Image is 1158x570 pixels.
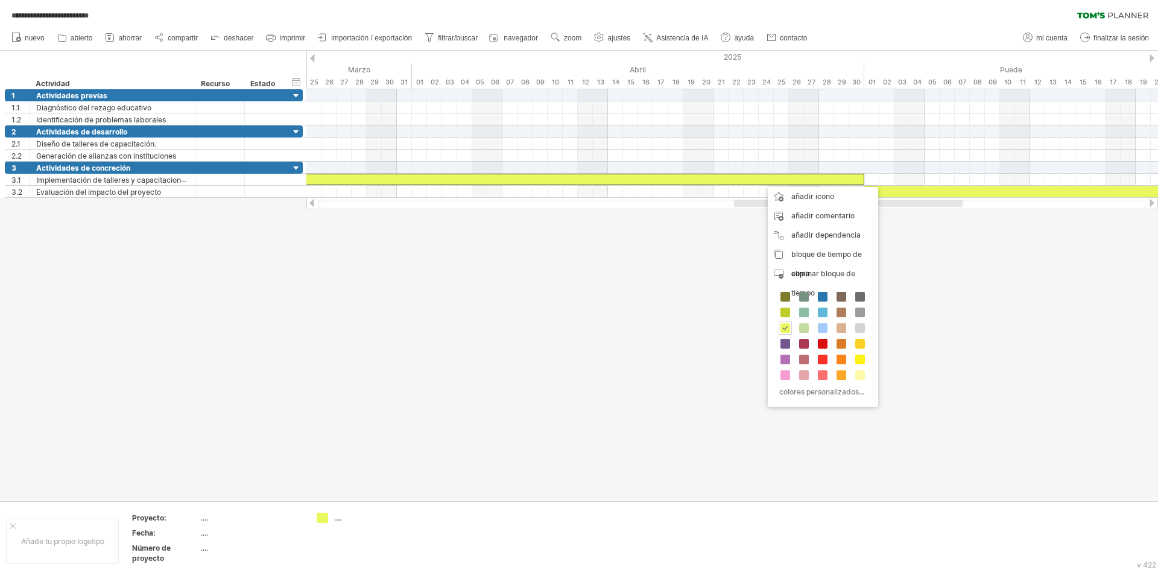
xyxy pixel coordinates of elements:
font: Proyecto: [132,513,166,522]
font: imprimir [279,34,305,42]
a: zoom [548,30,585,46]
font: 27 [808,78,815,86]
font: zoom [564,34,581,42]
font: 13 [1049,78,1057,86]
a: importación / exportación [315,30,416,46]
div: Miércoles, 7 de mayo de 2025 [955,76,970,89]
div: Jueves, 10 de abril de 2025 [548,76,563,89]
font: Diagnóstico del rezago educativo [36,103,151,112]
font: mi cuenta [1036,34,1068,42]
font: 1.2 [11,115,21,124]
div: Viernes, 18 de abril de 2025 [668,76,683,89]
a: imprimir [263,30,309,46]
font: 27 [340,78,348,86]
div: Jueves, 17 de abril de 2025 [653,76,668,89]
font: .... [201,528,208,537]
font: compartir [168,34,198,42]
font: .... [201,543,208,553]
div: Jueves, 24 de abril de 2025 [759,76,774,89]
div: Jueves, 1 de mayo de 2025 [864,76,879,89]
font: 11 [568,78,574,86]
div: Lunes, 5 de mayo de 2025 [925,76,940,89]
font: 19 [1140,78,1147,86]
font: Identificación de problemas laborales [36,115,166,124]
font: 3.1 [11,176,21,185]
a: contacto [764,30,811,46]
div: Domingo, 4 de mayo de 2025 [910,76,925,89]
font: 24 [762,78,771,86]
div: Miércoles, 30 de abril de 2025 [849,76,864,89]
font: 09 [536,78,545,86]
font: Diseño de talleres de capacitación. [36,139,156,148]
font: 29 [838,78,846,86]
font: eliminar bloque de tiempo [791,269,855,297]
div: Domingo, 20 de abril de 2025 [698,76,713,89]
font: 2 [11,127,16,136]
font: 05 [928,78,937,86]
font: 29 [370,78,379,86]
font: 17 [1110,78,1116,86]
font: añadir comentario [791,211,855,220]
div: Sábado, 29 de marzo de 2025 [367,76,382,89]
div: Miércoles, 14 de mayo de 2025 [1060,76,1075,89]
font: 1.1 [11,103,20,112]
a: ajustes [591,30,634,46]
font: Actividad [36,79,70,88]
font: 11 [1020,78,1026,86]
font: 12 [582,78,589,86]
div: Martes, 25 de marzo de 2025 [306,76,321,89]
div: Martes, 8 de abril de 2025 [517,76,533,89]
div: Jueves, 8 de mayo de 2025 [970,76,985,89]
div: Miércoles, 26 de marzo de 2025 [321,76,337,89]
font: 17 [657,78,664,86]
font: 26 [325,78,334,86]
font: Recurso [201,79,230,88]
div: Martes, 15 de abril de 2025 [623,76,638,89]
font: 04 [913,78,922,86]
font: 06 [943,78,952,86]
font: Evaluación del impacto del proyecto [36,188,161,197]
div: Viernes, 28 de marzo de 2025 [352,76,367,89]
font: 02 [883,78,891,86]
font: 06 [491,78,499,86]
div: Domingo, 30 de marzo de 2025 [382,76,397,89]
font: finalizar la sesión [1093,34,1149,42]
div: Lunes, 31 de marzo de 2025 [397,76,412,89]
font: Generación de alianzas con instituciones [36,151,176,160]
div: Miércoles, 23 de abril de 2025 [744,76,759,89]
font: 23 [747,78,756,86]
font: 1 [11,91,15,100]
div: Miércoles, 2 de abril de 2025 [427,76,442,89]
font: 21 [718,78,725,86]
font: Actividades previas [36,91,107,100]
font: 07 [506,78,514,86]
div: Jueves, 3 de abril de 2025 [442,76,457,89]
font: Actividades de concreción [36,163,130,173]
a: mi cuenta [1020,30,1071,46]
font: 14 [612,78,619,86]
font: Añade tu propio logotipo [21,537,104,546]
font: 25 [310,78,318,86]
div: Lunes, 28 de abril de 2025 [819,76,834,89]
div: Sábado, 26 de abril de 2025 [789,76,804,89]
div: Martes, 6 de mayo de 2025 [940,76,955,89]
font: 3.2 [11,188,22,197]
font: ayuda [734,34,754,42]
font: 28 [823,78,831,86]
font: 31 [400,78,408,86]
font: 16 [1095,78,1102,86]
div: Martes, 13 de mayo de 2025 [1045,76,1060,89]
font: Estado [250,79,275,88]
font: Marzo [348,65,370,74]
div: Jueves, 15 de mayo de 2025 [1075,76,1090,89]
div: Viernes, 9 de mayo de 2025 [985,76,1000,89]
font: v 422 [1137,560,1156,569]
font: 30 [385,78,394,86]
div: Lunes, 12 de mayo de 2025 [1030,76,1045,89]
font: 15 [1080,78,1087,86]
div: Miércoles, 9 de abril de 2025 [533,76,548,89]
font: añadir icono [791,192,834,201]
font: nuevo [25,34,45,42]
font: 18 [672,78,680,86]
div: Miércoles, 16 de abril de 2025 [638,76,653,89]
